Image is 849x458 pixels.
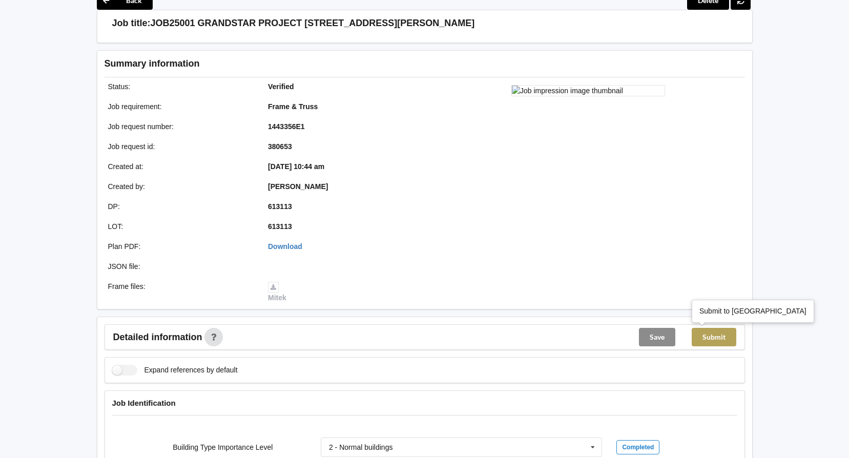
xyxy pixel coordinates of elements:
label: Expand references by default [112,365,238,376]
div: 2 - Normal buildings [329,444,393,451]
div: Job request id : [101,141,261,152]
span: Detailed information [113,332,202,342]
b: [DATE] 10:44 am [268,162,324,171]
div: Created at : [101,161,261,172]
b: 1443356E1 [268,122,305,131]
div: Frame files : [101,281,261,303]
h3: Job title: [112,17,151,29]
b: Verified [268,82,294,91]
div: Status : [101,81,261,92]
div: Created by : [101,181,261,192]
a: Mitek [268,282,286,302]
div: LOT : [101,221,261,232]
a: Download [268,242,302,251]
div: Submit to [GEOGRAPHIC_DATA] [699,306,806,316]
div: Completed [616,440,659,454]
b: 613113 [268,222,292,231]
b: Frame & Truss [268,102,318,111]
div: DP : [101,201,261,212]
div: Job requirement : [101,101,261,112]
button: Submit [692,328,736,346]
img: Job impression image thumbnail [511,85,665,96]
div: Plan PDF : [101,241,261,252]
b: [PERSON_NAME] [268,182,328,191]
b: 380653 [268,142,292,151]
h4: Job Identification [112,398,737,408]
h3: JOB25001 GRANDSTAR PROJECT [STREET_ADDRESS][PERSON_NAME] [151,17,475,29]
h3: Summary information [105,58,582,70]
b: 613113 [268,202,292,211]
label: Building Type Importance Level [173,443,273,451]
div: Job request number : [101,121,261,132]
div: JSON file : [101,261,261,272]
